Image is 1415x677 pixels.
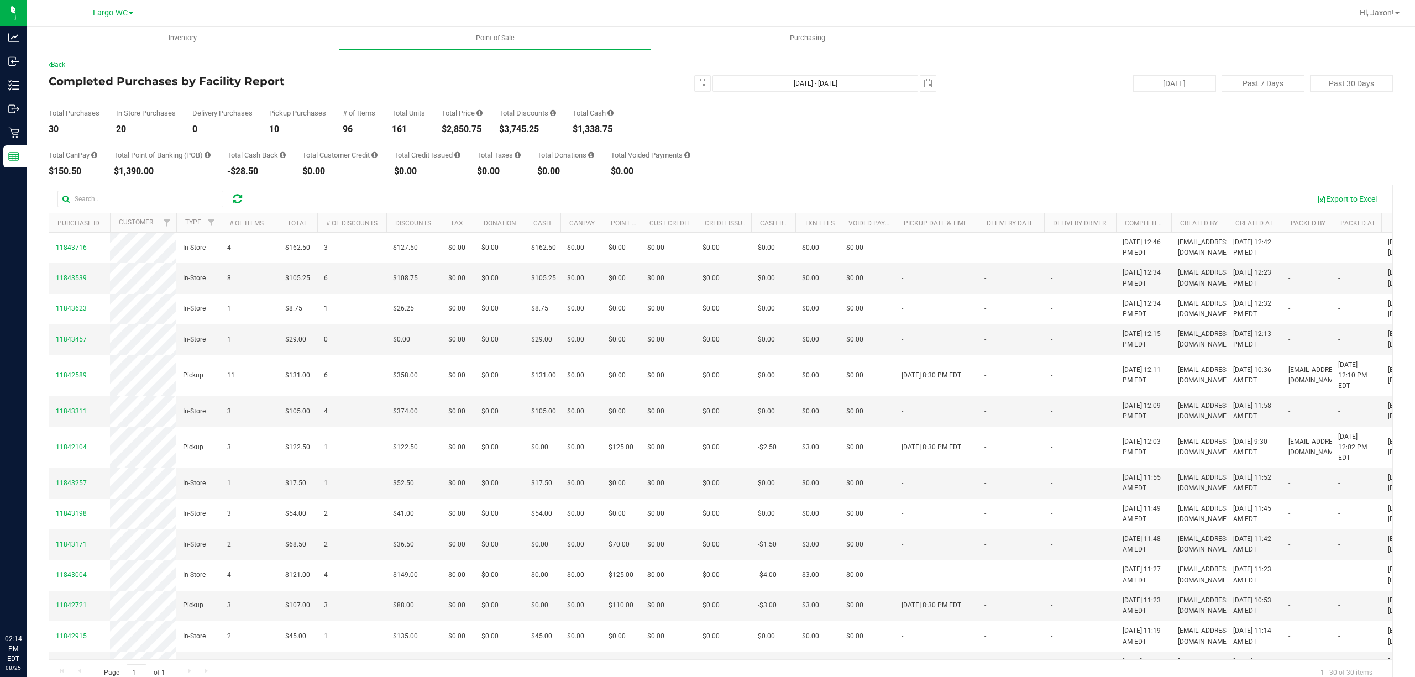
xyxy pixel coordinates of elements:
[537,167,594,176] div: $0.00
[1051,243,1052,253] span: -
[285,442,310,453] span: $122.50
[183,478,206,489] span: In-Store
[703,478,720,489] span: $0.00
[802,406,819,417] span: $0.00
[573,109,614,117] div: Total Cash
[531,273,556,284] span: $105.25
[1233,401,1275,422] span: [DATE] 11:58 AM EDT
[116,109,176,117] div: In Store Purchases
[484,219,516,227] a: Donation
[49,109,99,117] div: Total Purchases
[550,109,556,117] i: Sum of the discount values applied to the all purchases in the date range.
[1310,75,1393,92] button: Past 30 Days
[56,601,87,609] span: 11842721
[647,478,664,489] span: $0.00
[448,303,465,314] span: $0.00
[481,370,499,381] span: $0.00
[227,442,231,453] span: 3
[984,478,986,489] span: -
[647,442,664,453] span: $0.00
[481,442,499,453] span: $0.00
[8,103,19,114] inline-svg: Outbound
[705,219,751,227] a: Credit Issued
[499,109,556,117] div: Total Discounts
[11,589,44,622] iframe: Resource center
[1338,478,1340,489] span: -
[56,335,87,343] span: 11843457
[902,243,903,253] span: -
[846,243,863,253] span: $0.00
[902,303,903,314] span: -
[609,334,626,345] span: $0.00
[114,167,211,176] div: $1,390.00
[531,406,556,417] span: $105.00
[920,76,936,91] span: select
[1178,365,1231,386] span: [EMAIL_ADDRESS][DOMAIN_NAME]
[703,334,720,345] span: $0.00
[758,406,775,417] span: $0.00
[1123,329,1165,350] span: [DATE] 12:15 PM EDT
[984,406,986,417] span: -
[1123,401,1165,422] span: [DATE] 12:09 PM EDT
[227,303,231,314] span: 1
[703,370,720,381] span: $0.00
[802,243,819,253] span: $0.00
[343,109,375,117] div: # of Items
[442,109,483,117] div: Total Price
[339,27,651,50] a: Point of Sale
[481,406,499,417] span: $0.00
[904,219,967,227] a: Pickup Date & Time
[611,167,690,176] div: $0.00
[846,303,863,314] span: $0.00
[49,75,497,87] h4: Completed Purchases by Facility Report
[1051,334,1052,345] span: -
[285,243,310,253] span: $162.50
[56,407,87,415] span: 11843311
[984,334,986,345] span: -
[1123,437,1165,458] span: [DATE] 12:03 PM EDT
[533,219,551,227] a: Cash
[758,273,775,284] span: $0.00
[324,442,328,453] span: 1
[1288,437,1342,458] span: [EMAIL_ADDRESS][DOMAIN_NAME]
[802,370,819,381] span: $0.00
[91,151,97,159] i: Sum of the successful, non-voided CanPay payment transactions for all purchases in the date range.
[1123,237,1165,258] span: [DATE] 12:46 PM EDT
[481,478,499,489] span: $0.00
[56,571,87,579] span: 11843004
[848,219,903,227] a: Voided Payment
[324,370,328,381] span: 6
[802,478,819,489] span: $0.00
[802,303,819,314] span: $0.00
[205,151,211,159] i: Sum of the successful, non-voided point-of-banking payment transactions, both via payment termina...
[609,406,626,417] span: $0.00
[609,243,626,253] span: $0.00
[1235,219,1273,227] a: Created At
[183,406,206,417] span: In-Store
[758,370,775,381] span: $0.00
[802,334,819,345] span: $0.00
[285,370,310,381] span: $131.00
[227,151,286,159] div: Total Cash Back
[1233,437,1275,458] span: [DATE] 9:30 AM EDT
[607,109,614,117] i: Sum of the successful, non-voided cash payment transactions for all purchases in the date range. ...
[1340,219,1375,227] a: Packed At
[476,109,483,117] i: Sum of the total prices of all purchases in the date range.
[1233,503,1275,524] span: [DATE] 11:45 AM EDT
[531,442,548,453] span: $0.00
[758,303,775,314] span: $0.00
[324,273,328,284] span: 6
[324,406,328,417] span: 4
[324,334,328,345] span: 0
[185,218,201,226] a: Type
[651,27,963,50] a: Purchasing
[116,125,176,134] div: 20
[531,370,556,381] span: $131.00
[183,303,206,314] span: In-Store
[846,442,863,453] span: $0.00
[324,243,328,253] span: 3
[442,125,483,134] div: $2,850.75
[647,273,664,284] span: $0.00
[1338,432,1375,464] span: [DATE] 12:02 PM EDT
[684,151,690,159] i: Sum of all voided payment transaction amounts, excluding tips and transaction fees, for all purch...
